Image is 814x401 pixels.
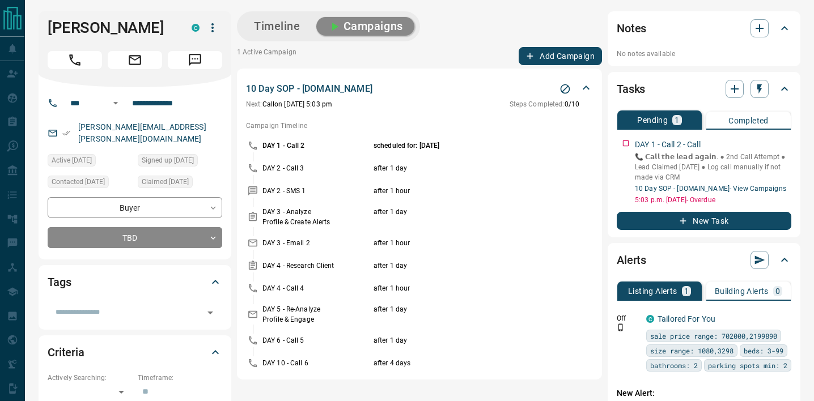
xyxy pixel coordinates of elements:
[617,323,625,331] svg: Push Notification Only
[650,360,698,371] span: bathrooms: 2
[48,373,132,383] p: Actively Searching:
[262,140,371,151] p: DAY 1 - Call 2
[202,305,218,321] button: Open
[246,99,332,109] p: Call on [DATE] 5:03 pm
[715,287,769,295] p: Building Alerts
[646,315,654,323] div: condos.ca
[262,238,371,248] p: DAY 3 - Email 2
[374,304,554,325] p: after 1 day
[728,117,769,125] p: Completed
[262,358,371,368] p: DAY 10 - Call 6
[243,17,312,36] button: Timeline
[374,186,554,196] p: after 1 hour
[374,163,554,173] p: after 1 day
[635,139,701,151] p: DAY 1 - Call 2 - Call
[374,261,554,271] p: after 1 day
[617,15,791,42] div: Notes
[262,335,371,345] p: DAY 6 - Call 5
[108,51,162,69] span: Email
[650,330,777,342] span: sale price range: 702000,2199890
[374,335,554,345] p: after 1 day
[650,345,734,356] span: size range: 1080,3298
[708,360,787,371] span: parking spots min: 2
[374,283,554,293] p: after 1 hour
[617,387,791,399] p: New Alert:
[374,238,554,248] p: after 1 hour
[48,339,222,366] div: Criteria
[138,154,222,170] div: Wed Jul 16 2025
[168,51,222,69] span: Message
[617,246,791,274] div: Alerts
[510,100,565,108] span: Steps Completed:
[192,24,200,32] div: condos.ca
[78,122,206,143] a: [PERSON_NAME][EMAIL_ADDRESS][PERSON_NAME][DOMAIN_NAME]
[617,251,646,269] h2: Alerts
[510,99,579,109] p: 0 / 10
[48,51,102,69] span: Call
[142,155,194,166] span: Signed up [DATE]
[744,345,783,356] span: beds: 3-99
[637,116,668,124] p: Pending
[635,195,791,205] p: 5:03 p.m. [DATE] - Overdue
[246,100,262,108] span: Next:
[138,176,222,191] div: Wed Jul 16 2025
[262,163,371,173] p: DAY 2 - Call 3
[374,358,554,368] p: after 4 days
[635,152,791,182] p: 📞 𝗖𝗮𝗹𝗹 𝘁𝗵𝗲 𝗹𝗲𝗮𝗱 𝗮𝗴𝗮𝗶𝗻. ● 2nd Call Attempt ● Lead Claimed [DATE] ‎● Log call manually if not made ...
[617,19,646,37] h2: Notes
[246,80,593,112] div: 10 Day SOP - [DOMAIN_NAME]Stop CampaignNext:Callon [DATE] 5:03 pmSteps Completed:0/10
[246,82,372,96] p: 10 Day SOP - [DOMAIN_NAME]
[48,19,175,37] h1: [PERSON_NAME]
[262,283,371,293] p: DAY 4 - Call 4
[628,287,677,295] p: Listing Alerts
[617,80,645,98] h2: Tasks
[52,155,92,166] span: Active [DATE]
[262,207,371,227] p: DAY 3 - Analyze Profile & Create Alerts
[262,186,371,196] p: DAY 2 - SMS 1
[109,96,122,110] button: Open
[316,17,414,36] button: Campaigns
[617,75,791,103] div: Tasks
[617,313,639,323] p: Off
[48,343,84,361] h2: Criteria
[617,49,791,59] p: No notes available
[262,261,371,271] p: DAY 4 - Research Client
[62,129,70,137] svg: Email Verified
[658,314,715,323] a: Tailored For You
[237,47,296,65] p: 1 Active Campaign
[262,304,371,325] p: DAY 5 - Re-Analyze Profile & Engage
[374,140,554,151] p: scheduled for: [DATE]
[775,287,780,295] p: 0
[48,197,222,218] div: Buyer
[48,176,132,191] div: Wed Jul 16 2025
[48,227,222,248] div: TBD
[52,176,105,187] span: Contacted [DATE]
[48,273,71,291] h2: Tags
[246,121,593,131] p: Campaign Timeline
[142,176,189,187] span: Claimed [DATE]
[374,207,554,227] p: after 1 day
[635,185,786,193] a: 10 Day SOP - [DOMAIN_NAME]- View Campaigns
[684,287,689,295] p: 1
[557,80,574,97] button: Stop Campaign
[617,212,791,230] button: New Task
[48,268,222,296] div: Tags
[675,116,679,124] p: 1
[138,373,222,383] p: Timeframe:
[519,47,602,65] button: Add Campaign
[48,154,132,170] div: Wed Jul 16 2025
